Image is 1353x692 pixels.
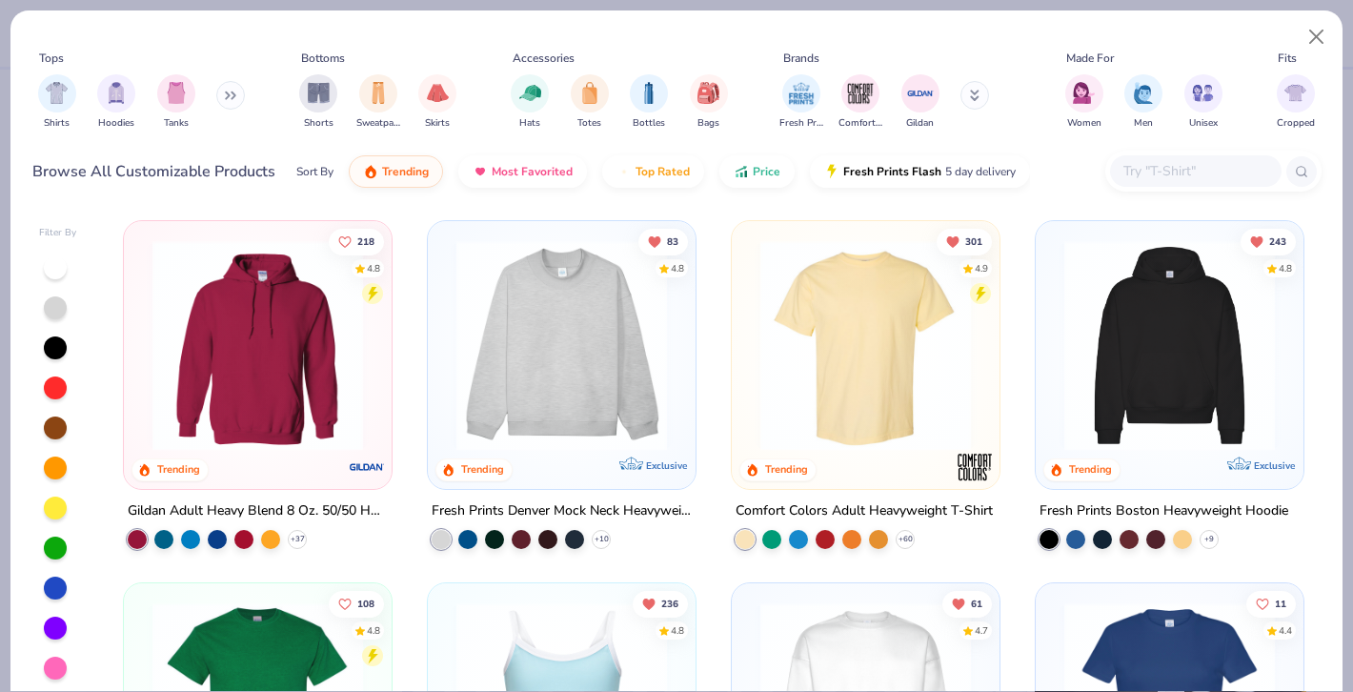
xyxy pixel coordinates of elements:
[633,116,665,131] span: Bottles
[1279,261,1292,275] div: 4.8
[157,74,195,131] button: filter button
[1204,534,1214,545] span: + 9
[301,50,345,67] div: Bottoms
[382,164,429,179] span: Trending
[690,74,728,131] button: filter button
[39,226,77,240] div: Filter By
[661,599,678,608] span: 236
[1055,240,1284,451] img: 91acfc32-fd48-4d6b-bdad-a4c1a30ac3fc
[810,155,1030,188] button: Fresh Prints Flash5 day delivery
[838,116,882,131] span: Comfort Colors
[736,499,993,523] div: Comfort Colors Adult Heavyweight T-Shirt
[1277,74,1315,131] button: filter button
[356,74,400,131] button: filter button
[1121,160,1268,182] input: Try "T-Shirt"
[299,74,337,131] button: filter button
[838,74,882,131] button: filter button
[427,82,449,104] img: Skirts Image
[356,116,400,131] span: Sweatpants
[418,74,456,131] button: filter button
[937,228,992,254] button: Unlike
[291,534,305,545] span: + 37
[697,82,718,104] img: Bags Image
[1275,599,1286,608] span: 11
[330,228,385,254] button: Like
[425,116,450,131] span: Skirts
[667,236,678,246] span: 83
[901,74,939,131] div: filter for Gildan
[906,79,935,108] img: Gildan Image
[783,50,819,67] div: Brands
[901,74,939,131] button: filter button
[349,155,443,188] button: Trending
[38,74,76,131] div: filter for Shirts
[971,599,982,608] span: 61
[638,228,688,254] button: Unlike
[330,590,385,617] button: Like
[296,163,333,180] div: Sort By
[1279,623,1292,638] div: 4.4
[753,164,780,179] span: Price
[979,240,1209,451] img: e55d29c3-c55d-459c-bfd9-9b1c499ab3c6
[630,74,668,131] button: filter button
[44,116,70,131] span: Shirts
[166,82,187,104] img: Tanks Image
[304,116,333,131] span: Shorts
[602,155,704,188] button: Top Rated
[571,74,609,131] div: filter for Totes
[363,164,378,179] img: trending.gif
[638,82,659,104] img: Bottles Image
[630,74,668,131] div: filter for Bottles
[595,534,609,545] span: + 10
[1073,82,1095,104] img: Women Image
[513,50,575,67] div: Accessories
[358,599,375,608] span: 108
[1124,74,1162,131] button: filter button
[519,116,540,131] span: Hats
[846,79,875,108] img: Comfort Colors Image
[965,236,982,246] span: 301
[1241,228,1296,254] button: Unlike
[97,74,135,131] button: filter button
[358,236,375,246] span: 218
[418,74,456,131] div: filter for Skirts
[39,50,64,67] div: Tops
[898,534,912,545] span: + 60
[1246,590,1296,617] button: Like
[1067,116,1101,131] span: Women
[671,261,684,275] div: 4.8
[106,82,127,104] img: Hoodies Image
[1278,50,1297,67] div: Fits
[1133,82,1154,104] img: Men Image
[843,164,941,179] span: Fresh Prints Flash
[368,623,381,638] div: 4.8
[945,161,1016,183] span: 5 day delivery
[646,459,687,472] span: Exclusive
[956,448,994,486] img: Comfort Colors logo
[143,240,373,451] img: 01756b78-01f6-4cc6-8d8a-3c30c1a0c8ac
[511,74,549,131] button: filter button
[571,74,609,131] button: filter button
[751,240,980,451] img: 029b8af0-80e6-406f-9fdc-fdf898547912
[473,164,488,179] img: most_fav.gif
[975,623,988,638] div: 4.7
[942,590,992,617] button: Unlike
[308,82,330,104] img: Shorts Image
[1277,74,1315,131] div: filter for Cropped
[128,499,388,523] div: Gildan Adult Heavy Blend 8 Oz. 50/50 Hooded Sweatshirt
[519,82,541,104] img: Hats Image
[1189,116,1218,131] span: Unisex
[577,116,601,131] span: Totes
[46,82,68,104] img: Shirts Image
[633,590,688,617] button: Unlike
[98,116,134,131] span: Hoodies
[1134,116,1153,131] span: Men
[1299,19,1335,55] button: Close
[671,623,684,638] div: 4.8
[432,499,692,523] div: Fresh Prints Denver Mock Neck Heavyweight Sweatshirt
[906,116,934,131] span: Gildan
[1184,74,1222,131] div: filter for Unisex
[299,74,337,131] div: filter for Shorts
[779,74,823,131] button: filter button
[676,240,906,451] img: a90f7c54-8796-4cb2-9d6e-4e9644cfe0fe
